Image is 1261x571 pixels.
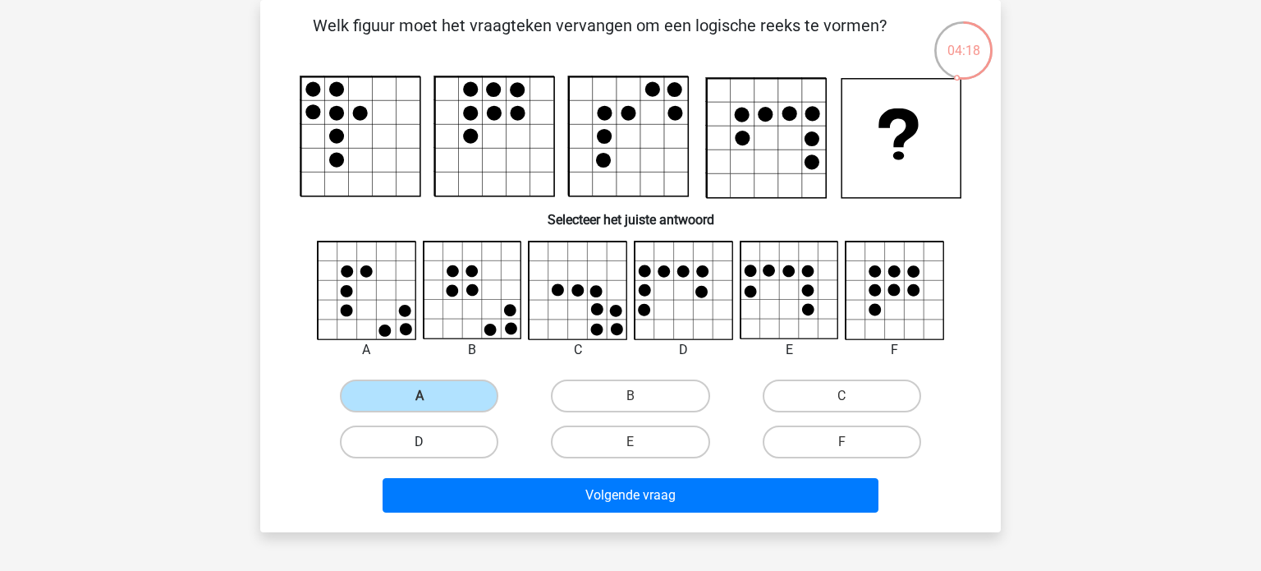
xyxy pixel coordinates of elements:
[832,340,956,360] div: F
[516,340,640,360] div: C
[287,199,974,228] h6: Selecteer het juiste antwoord
[340,426,498,458] label: D
[305,340,429,360] div: A
[551,380,709,412] label: B
[763,380,921,412] label: C
[727,340,851,360] div: E
[621,340,745,360] div: D
[933,20,994,61] div: 04:18
[287,13,913,62] p: Welk figuur moet het vraagteken vervangen om een logische reeks te vormen?
[383,478,879,513] button: Volgende vraag
[410,340,534,360] div: B
[340,380,498,412] label: A
[763,426,921,458] label: F
[551,426,709,458] label: E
